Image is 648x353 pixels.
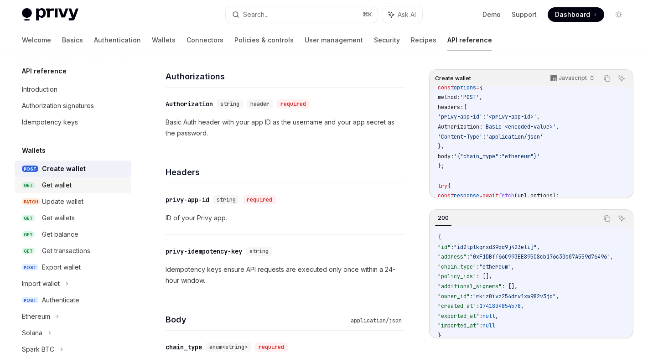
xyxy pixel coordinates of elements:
img: light logo [22,8,78,21]
div: application/json [347,316,405,325]
span: , [479,93,482,101]
div: Authorization [166,99,213,109]
a: POSTAuthenticate [15,292,131,308]
span: "exported_at" [438,312,479,320]
span: string [217,196,236,203]
span: : [451,244,454,251]
div: Authenticate [42,295,79,306]
a: Connectors [187,29,223,51]
a: Welcome [22,29,51,51]
span: , [521,302,524,310]
span: { [438,234,441,241]
button: Ask AI [616,73,627,84]
a: Recipes [411,29,436,51]
button: Toggle dark mode [612,7,626,22]
span: 1741834854578 [479,302,521,310]
span: = [479,192,482,199]
h5: API reference [22,66,67,77]
p: Basic Auth header with your app ID as the username and your app secret as the password. [166,117,405,139]
span: : [482,133,486,140]
span: POST [22,166,38,172]
span: 'privy-app-id' [438,113,482,120]
a: Introduction [15,81,131,98]
a: Authorization signatures [15,98,131,114]
span: "rkiz0ivz254drv1xw982v3jq" [473,293,556,300]
span: , [537,113,540,120]
span: : [], [476,273,492,280]
span: try [438,182,447,190]
span: GET [22,231,35,238]
div: Ethereum [22,311,50,322]
p: ID of your Privy app. [166,213,405,223]
a: PATCHUpdate wallet [15,193,131,210]
span: "chain_type" [438,263,476,270]
span: POST [22,264,38,271]
a: GETGet transactions [15,243,131,259]
div: Create wallet [42,163,86,174]
span: const [438,84,454,91]
span: { [447,182,451,190]
span: : [476,302,479,310]
span: , [610,253,613,260]
span: ( [514,192,518,199]
span: await [482,192,498,199]
div: Authorization signatures [22,100,94,111]
span: string [249,248,269,255]
div: required [255,343,288,352]
span: , [537,244,540,251]
span: "additional_signers" [438,283,502,290]
div: Introduction [22,84,57,95]
a: Idempotency keys [15,114,131,130]
a: API reference [447,29,492,51]
span: url [518,192,527,199]
span: const [438,192,454,199]
span: headers: [438,104,463,111]
h4: Authorizations [166,70,405,83]
span: "created_at" [438,302,476,310]
div: Get transactions [42,245,90,256]
span: ); [553,192,559,199]
span: : [476,263,479,270]
a: Security [374,29,400,51]
a: Wallets [152,29,176,51]
a: Basics [62,29,83,51]
div: privy-app-id [166,195,209,204]
div: Solana [22,327,42,338]
span: : [467,253,470,260]
span: GET [22,182,35,189]
span: = [476,84,479,91]
div: chain_type [166,343,202,352]
span: Dashboard [555,10,590,19]
span: null [482,312,495,320]
span: PATCH [22,198,40,205]
button: Copy the contents from the code block [601,213,613,224]
a: User management [305,29,363,51]
div: required [277,99,310,109]
div: Idempotency keys [22,117,78,128]
span: : [482,113,486,120]
span: , [556,123,559,130]
a: POSTExport wallet [15,259,131,275]
div: Import wallet [22,278,60,289]
a: Dashboard [548,7,604,22]
span: response [454,192,479,199]
span: options [530,192,553,199]
p: Javascript [559,74,587,82]
span: 'POST' [460,93,479,101]
span: POST [22,297,38,304]
span: , [556,293,559,300]
span: Create wallet [435,75,471,82]
span: '<privy-app-id>' [486,113,537,120]
span: GET [22,248,35,254]
span: method: [438,93,460,101]
h5: Wallets [22,145,46,156]
span: 'Basic <encoded-value>' [482,123,556,130]
span: : [], [502,283,518,290]
span: header [250,100,270,108]
div: Get balance [42,229,78,240]
a: GETGet wallets [15,210,131,226]
div: privy-idempotency-key [166,247,242,256]
button: Ask AI [382,6,422,23]
span: { [479,84,482,91]
span: , [511,263,514,270]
